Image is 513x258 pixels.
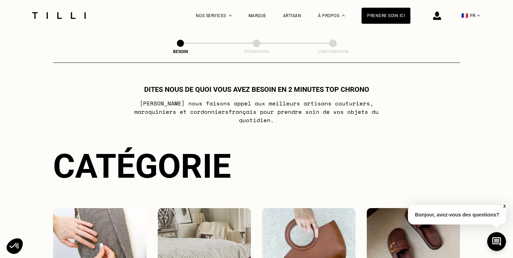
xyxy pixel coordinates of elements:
div: Confirmation [298,49,368,54]
div: Estimation [222,49,291,54]
h1: Dites nous de quoi vous avez besoin en 2 minutes top chrono [144,85,369,94]
img: Logo du service de couturière Tilli [30,12,88,19]
div: Catégorie [53,147,460,186]
img: Menu déroulant [229,15,232,16]
img: menu déroulant [477,15,480,16]
button: X [501,202,508,210]
p: [PERSON_NAME] nous faisons appel aux meilleurs artisans couturiers , maroquiniers et cordonniers ... [118,99,395,124]
div: Besoin [146,49,215,54]
a: Prendre soin ici [362,8,410,24]
span: 🇫🇷 [461,12,468,19]
a: Marque [248,13,266,18]
a: Artisan [283,13,302,18]
p: Bonjour, avez-vous des questions? [408,205,506,224]
img: Menu déroulant à propos [342,15,345,16]
img: icône connexion [433,12,441,20]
